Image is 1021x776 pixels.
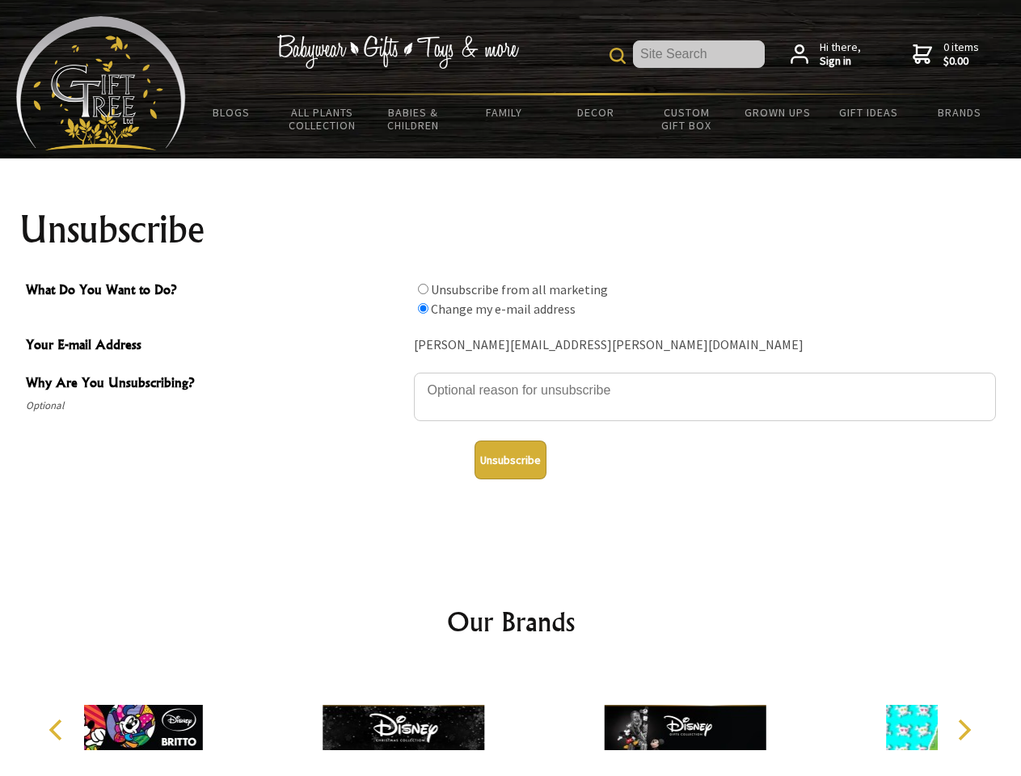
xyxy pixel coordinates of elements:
[26,335,406,358] span: Your E-mail Address
[820,40,861,69] span: Hi there,
[276,35,519,69] img: Babywear - Gifts - Toys & more
[32,602,989,641] h2: Our Brands
[820,54,861,69] strong: Sign in
[418,303,428,314] input: What Do You Want to Do?
[791,40,861,69] a: Hi there,Sign in
[19,210,1002,249] h1: Unsubscribe
[943,54,979,69] strong: $0.00
[16,16,186,150] img: Babyware - Gifts - Toys and more...
[913,40,979,69] a: 0 items$0.00
[641,95,732,142] a: Custom Gift Box
[277,95,369,142] a: All Plants Collection
[40,712,76,748] button: Previous
[414,373,996,421] textarea: Why Are You Unsubscribing?
[732,95,823,129] a: Grown Ups
[946,712,981,748] button: Next
[550,95,641,129] a: Decor
[26,280,406,303] span: What Do You Want to Do?
[368,95,459,142] a: Babies & Children
[823,95,914,129] a: Gift Ideas
[943,40,979,69] span: 0 items
[414,333,996,358] div: [PERSON_NAME][EMAIL_ADDRESS][PERSON_NAME][DOMAIN_NAME]
[431,281,608,297] label: Unsubscribe from all marketing
[633,40,765,68] input: Site Search
[26,396,406,415] span: Optional
[431,301,576,317] label: Change my e-mail address
[610,48,626,64] img: product search
[475,441,546,479] button: Unsubscribe
[418,284,428,294] input: What Do You Want to Do?
[186,95,277,129] a: BLOGS
[26,373,406,396] span: Why Are You Unsubscribing?
[914,95,1006,129] a: Brands
[459,95,551,129] a: Family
